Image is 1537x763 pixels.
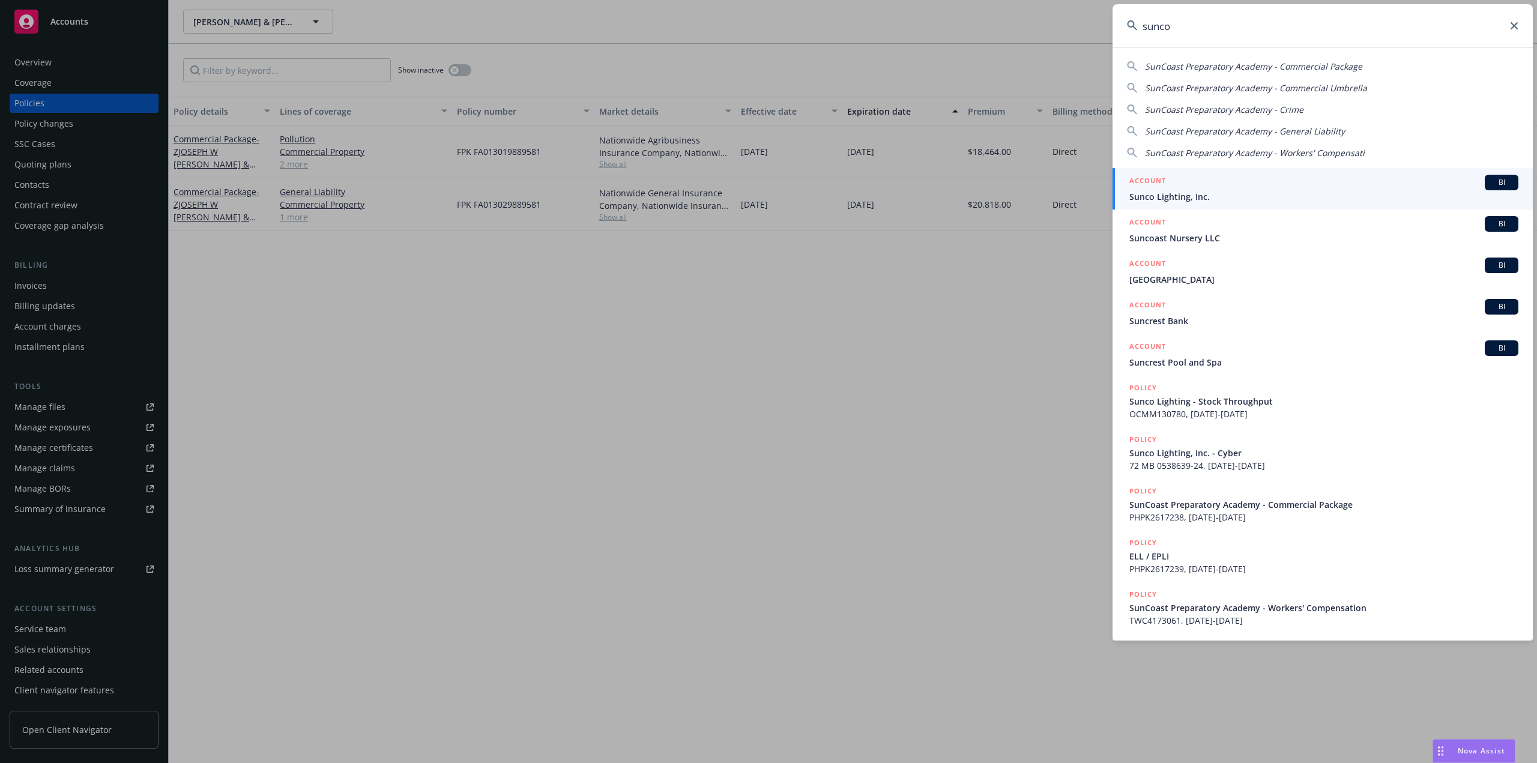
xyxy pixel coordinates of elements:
h5: ACCOUNT [1129,340,1166,355]
a: ACCOUNTBISunco Lighting, Inc. [1113,168,1533,210]
span: SunCoast Preparatory Academy - General Liability [1145,125,1345,137]
span: BI [1490,219,1514,229]
span: SunCoast Preparatory Academy - Commercial Package [1129,498,1518,511]
a: POLICYELL / EPLIPHPK2617239, [DATE]-[DATE] [1113,530,1533,582]
h5: ACCOUNT [1129,299,1166,313]
span: PHPK2617239, [DATE]-[DATE] [1129,562,1518,575]
h5: ACCOUNT [1129,175,1166,189]
input: Search... [1113,4,1533,47]
span: Sunco Lighting, Inc. [1129,190,1518,203]
a: ACCOUNTBISuncrest Bank [1113,292,1533,334]
a: POLICYSunCoast Preparatory Academy - Commercial PackagePHPK2617238, [DATE]-[DATE] [1113,478,1533,530]
a: ACCOUNTBISuncoast Nursery LLC [1113,210,1533,251]
span: SunCoast Preparatory Academy - Commercial Umbrella [1145,82,1367,94]
h5: POLICY [1129,382,1157,394]
div: Drag to move [1433,740,1448,762]
h5: ACCOUNT [1129,216,1166,231]
h5: POLICY [1129,588,1157,600]
span: [GEOGRAPHIC_DATA] [1129,273,1518,286]
button: Nova Assist [1433,739,1515,763]
a: ACCOUNTBISuncrest Pool and Spa [1113,334,1533,375]
a: ACCOUNTBI[GEOGRAPHIC_DATA] [1113,251,1533,292]
a: POLICYSunco Lighting, Inc. - Cyber72 MB 0538639-24, [DATE]-[DATE] [1113,427,1533,478]
span: Sunco Lighting - Stock Throughput [1129,395,1518,408]
span: SunCoast Preparatory Academy - Workers' Compensati [1145,147,1365,158]
span: TWC4173061, [DATE]-[DATE] [1129,614,1518,627]
h5: POLICY [1129,433,1157,445]
span: PHPK2617238, [DATE]-[DATE] [1129,511,1518,523]
span: SunCoast Preparatory Academy - Workers' Compensation [1129,602,1518,614]
h5: ACCOUNT [1129,258,1166,272]
span: SunCoast Preparatory Academy - Crime [1145,104,1303,115]
span: Sunco Lighting, Inc. - Cyber [1129,447,1518,459]
h5: POLICY [1129,485,1157,497]
span: OCMM130780, [DATE]-[DATE] [1129,408,1518,420]
span: BI [1490,177,1514,188]
span: BI [1490,343,1514,354]
span: Suncoast Nursery LLC [1129,232,1518,244]
span: ELL / EPLI [1129,550,1518,562]
h5: POLICY [1129,537,1157,549]
span: BI [1490,301,1514,312]
span: SunCoast Preparatory Academy - Commercial Package [1145,61,1362,72]
a: POLICYSunCoast Preparatory Academy - Workers' CompensationTWC4173061, [DATE]-[DATE] [1113,582,1533,633]
span: Suncrest Bank [1129,315,1518,327]
a: POLICYSunco Lighting - Stock ThroughputOCMM130780, [DATE]-[DATE] [1113,375,1533,427]
span: BI [1490,260,1514,271]
span: 72 MB 0538639-24, [DATE]-[DATE] [1129,459,1518,472]
span: Suncrest Pool and Spa [1129,356,1518,369]
span: Nova Assist [1458,746,1505,756]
